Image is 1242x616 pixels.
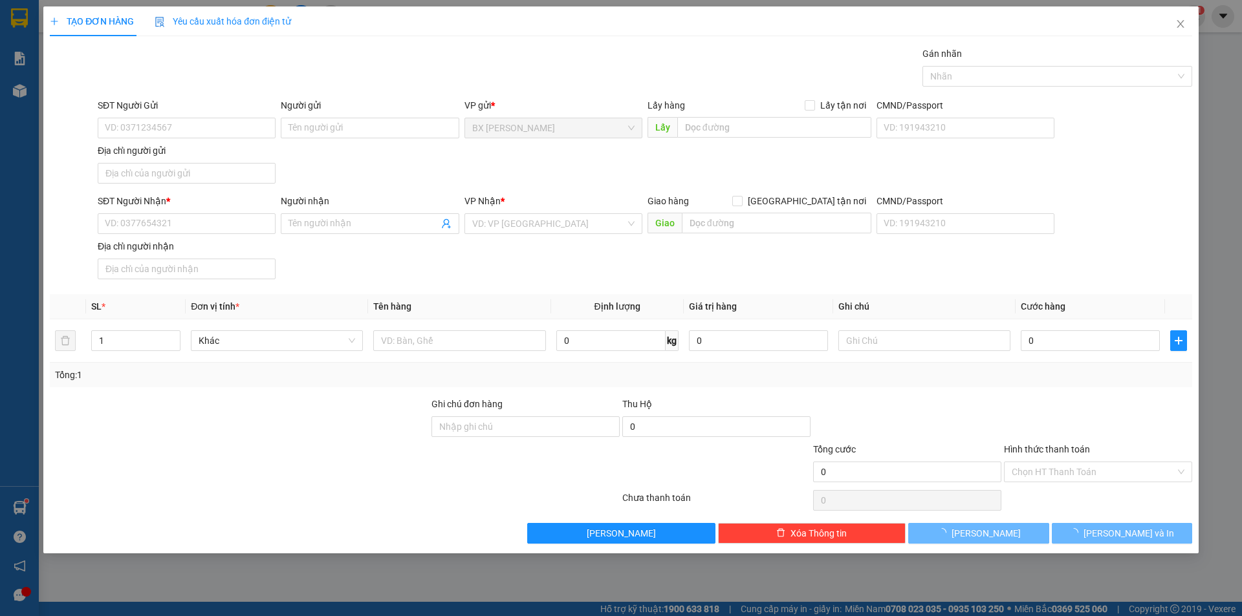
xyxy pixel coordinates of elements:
span: VP Nhận [464,196,501,206]
span: [PERSON_NAME] [952,526,1021,540]
button: [PERSON_NAME] và In [1052,523,1192,544]
div: Chưa thanh toán [621,491,812,513]
input: Dọc đường [682,213,871,233]
div: Người nhận [281,194,459,208]
button: [PERSON_NAME] [908,523,1049,544]
span: BX Cao Lãnh [472,118,635,138]
span: Giá trị hàng [689,301,737,312]
button: delete [55,330,76,351]
th: Ghi chú [833,294,1016,319]
span: loading [937,528,952,537]
span: loading [1069,528,1084,537]
input: Ghi Chú [838,330,1010,351]
div: SĐT Người Nhận [98,194,276,208]
img: icon [155,17,165,27]
div: CMND/Passport [877,194,1054,208]
span: Lấy [648,117,677,138]
div: SĐT Người Gửi [98,98,276,112]
div: Địa chỉ người nhận [98,239,276,253]
label: Gán nhãn [922,48,962,59]
span: [PERSON_NAME] và In [1084,526,1174,540]
input: Dọc đường [677,117,871,138]
span: Yêu cầu xuất hóa đơn điện tử [155,16,291,27]
span: Thu Hộ [622,399,652,409]
span: TẠO ĐƠN HÀNG [50,16,134,27]
span: [PERSON_NAME] [587,526,656,540]
span: Xóa Thông tin [790,526,847,540]
span: Lấy tận nơi [815,98,871,112]
span: Cước hàng [1021,301,1065,312]
button: Close [1162,6,1199,43]
span: SL [91,301,102,312]
button: plus [1170,330,1187,351]
span: Đơn vị tính [191,301,239,312]
label: Hình thức thanh toán [1004,444,1090,454]
div: Người gửi [281,98,459,112]
span: [GEOGRAPHIC_DATA] tận nơi [743,194,871,208]
span: user-add [441,218,452,229]
div: Địa chỉ người gửi [98,143,276,158]
input: Địa chỉ của người gửi [98,163,276,184]
input: Địa chỉ của người nhận [98,259,276,279]
input: Ghi chú đơn hàng [431,416,620,437]
span: close [1175,19,1186,29]
button: deleteXóa Thông tin [718,523,906,544]
span: Tên hàng [373,301,411,312]
input: VD: Bàn, Ghế [373,330,545,351]
span: kg [666,330,679,351]
span: plus [50,17,59,26]
span: delete [776,528,785,538]
span: Định lượng [594,301,640,312]
input: 0 [689,330,828,351]
span: Giao [648,213,682,233]
label: Ghi chú đơn hàng [431,399,503,409]
span: Giao hàng [648,196,689,206]
div: CMND/Passport [877,98,1054,112]
span: Khác [199,331,355,350]
span: Tổng cước [813,444,856,454]
span: plus [1171,335,1186,346]
div: VP gửi [464,98,642,112]
span: Lấy hàng [648,100,685,111]
div: Tổng: 1 [55,368,479,382]
button: [PERSON_NAME] [527,523,715,544]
